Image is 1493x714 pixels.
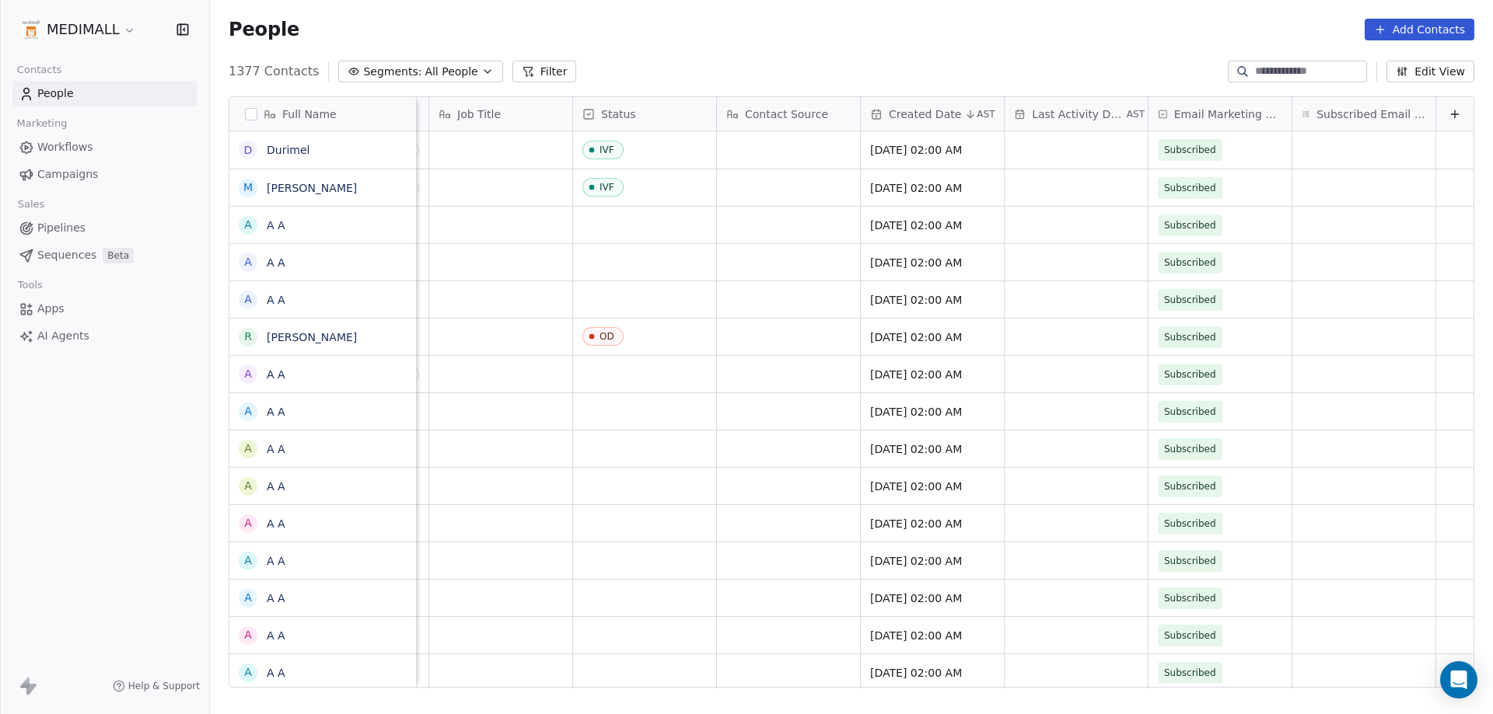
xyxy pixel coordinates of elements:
span: [DATE] 02:00 AM [870,553,995,569]
a: A A [267,667,285,679]
span: Subscribed [1164,142,1216,158]
span: Job Title [457,106,501,122]
div: OD [600,331,614,342]
span: Subscribed [1164,292,1216,308]
span: 1377 Contacts [229,62,319,81]
div: A [244,552,252,569]
div: A [244,515,252,531]
span: Contacts [10,58,68,82]
div: A [244,366,252,382]
span: Subscribed [1164,590,1216,606]
span: AST [1127,108,1145,120]
div: A [244,664,252,681]
span: Status [601,106,636,122]
div: R [244,329,252,345]
span: Beta [103,248,134,263]
span: Full Name [282,106,337,122]
span: [DATE] 02:00 AM [870,665,995,681]
a: Campaigns [12,162,197,187]
span: All People [425,64,477,80]
span: [DATE] 02:00 AM [870,404,995,420]
span: [DATE] 02:00 AM [870,628,995,643]
div: A [244,441,252,457]
span: Subscribed [1164,628,1216,643]
a: SequencesBeta [12,242,197,268]
a: [PERSON_NAME] [267,182,357,194]
div: A [244,403,252,420]
a: A A [267,517,285,530]
span: Contact Source [745,106,828,122]
span: AST [977,108,995,120]
span: Subscribed Email Categories [1316,106,1426,122]
span: [DATE] 02:00 AM [870,590,995,606]
span: [DATE] 02:00 AM [870,367,995,382]
span: Subscribed [1164,479,1216,494]
span: Created Date [889,106,961,122]
div: Μ [243,179,253,196]
div: Full Name [229,97,416,131]
div: A [244,254,252,270]
a: A A [267,256,285,269]
div: Created DateAST [861,97,1004,131]
div: A [244,627,252,643]
div: Contact Source [717,97,860,131]
span: [DATE] 02:00 AM [870,255,995,270]
div: A [244,291,252,308]
span: Subscribed [1164,218,1216,233]
img: Medimall%20logo%20(2).1.jpg [22,20,40,39]
a: A A [267,592,285,604]
div: Subscribed Email Categories [1292,97,1435,131]
a: Workflows [12,134,197,160]
span: [DATE] 02:00 AM [870,479,995,494]
div: A [244,217,252,233]
span: Pipelines [37,220,86,236]
span: Subscribed [1164,367,1216,382]
a: A A [267,480,285,493]
span: Tools [11,273,49,297]
span: Last Activity Date [1032,106,1124,122]
span: Help & Support [128,680,200,692]
span: People [229,18,299,41]
span: Subscribed [1164,553,1216,569]
button: Add Contacts [1365,19,1474,40]
button: MEDIMALL [19,16,139,43]
span: Workflows [37,139,93,155]
div: Status [573,97,716,131]
a: People [12,81,197,106]
a: Apps [12,296,197,322]
span: Segments: [363,64,421,80]
span: Campaigns [37,166,98,183]
div: A [244,590,252,606]
span: Email Marketing Consent [1174,106,1282,122]
span: [DATE] 02:00 AM [870,180,995,196]
a: A A [267,294,285,306]
div: Last Activity DateAST [1005,97,1148,131]
span: Subscribed [1164,404,1216,420]
span: [DATE] 02:00 AM [870,218,995,233]
a: AI Agents [12,323,197,349]
div: Open Intercom Messenger [1440,661,1477,698]
a: A A [267,406,285,418]
div: Job Title [429,97,572,131]
div: Email Marketing Consent [1149,97,1292,131]
span: Sequences [37,247,96,263]
a: Help & Support [113,680,200,692]
a: Durimel [267,144,309,156]
span: Subscribed [1164,665,1216,681]
div: IVF [600,182,614,193]
a: A A [267,555,285,567]
a: [PERSON_NAME] [267,331,357,343]
span: Subscribed [1164,516,1216,531]
span: Subscribed [1164,329,1216,345]
span: Subscribed [1164,441,1216,457]
span: [DATE] 02:00 AM [870,329,995,345]
div: grid [229,131,417,688]
button: Filter [512,61,577,82]
div: D [244,142,253,158]
span: Subscribed [1164,255,1216,270]
a: A A [267,368,285,381]
span: People [37,85,74,102]
div: A [244,478,252,494]
span: [DATE] 02:00 AM [870,292,995,308]
span: Subscribed [1164,180,1216,196]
